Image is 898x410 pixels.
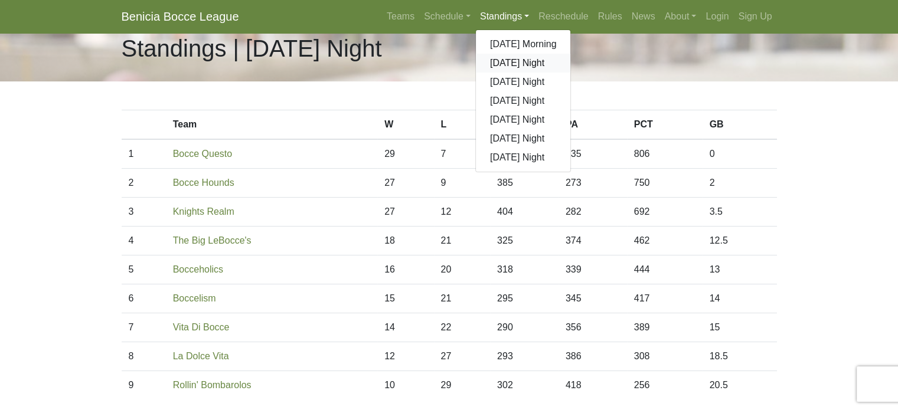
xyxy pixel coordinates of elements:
td: 290 [490,313,559,342]
td: 27 [434,342,490,371]
a: [DATE] Night [476,91,571,110]
td: 21 [434,284,490,313]
td: 10 [377,371,433,400]
td: 29 [434,371,490,400]
td: 2 [703,169,777,198]
a: [DATE] Night [476,148,571,167]
td: 417 [627,284,703,313]
a: Rollin' Bombarolos [173,380,252,390]
td: 22 [434,313,490,342]
td: 4 [122,227,166,255]
td: 27 [377,198,433,227]
td: 345 [559,284,627,313]
td: 7 [122,313,166,342]
td: 14 [377,313,433,342]
a: The Big LeBocce's [173,235,252,245]
th: Team [166,110,377,140]
a: Bocce Questo [173,149,233,159]
a: Knights Realm [173,206,234,217]
a: Vita Di Bocce [173,322,230,332]
td: 295 [490,284,559,313]
td: 0 [703,139,777,169]
a: [DATE] Night [476,73,571,91]
td: 9 [122,371,166,400]
a: Sign Up [734,5,777,28]
td: 404 [490,198,559,227]
td: 356 [559,313,627,342]
td: 20 [434,255,490,284]
a: Bocceholics [173,264,223,274]
td: 9 [434,169,490,198]
td: 235 [559,139,627,169]
td: 12.5 [703,227,777,255]
td: 256 [627,371,703,400]
td: 750 [627,169,703,198]
th: PA [559,110,627,140]
td: 16 [377,255,433,284]
a: Boccelism [173,293,216,303]
a: [DATE] Night [476,129,571,148]
a: [DATE] Night [476,110,571,129]
td: 12 [434,198,490,227]
td: 13 [703,255,777,284]
td: 27 [377,169,433,198]
a: Bocce Hounds [173,178,234,188]
a: Benicia Bocce League [122,5,239,28]
td: 374 [559,227,627,255]
th: PCT [627,110,703,140]
a: Standings [475,5,534,28]
td: 2 [122,169,166,198]
td: 20.5 [703,371,777,400]
td: 7 [434,139,490,169]
th: GB [703,110,777,140]
td: 5 [122,255,166,284]
a: [DATE] Night [476,54,571,73]
td: 293 [490,342,559,371]
td: 15 [377,284,433,313]
td: 302 [490,371,559,400]
td: 273 [559,169,627,198]
a: About [660,5,701,28]
td: 325 [490,227,559,255]
td: 18 [377,227,433,255]
td: 8 [122,342,166,371]
td: 21 [434,227,490,255]
th: L [434,110,490,140]
td: 3.5 [703,198,777,227]
th: W [377,110,433,140]
td: 386 [559,342,627,371]
td: 389 [627,313,703,342]
a: La Dolce Vita [173,351,229,361]
td: 318 [490,255,559,284]
td: 444 [627,255,703,284]
div: Standings [475,29,572,172]
td: 308 [627,342,703,371]
td: 1 [122,139,166,169]
td: 29 [377,139,433,169]
a: Rules [593,5,627,28]
td: 339 [559,255,627,284]
h1: Standings | [DATE] Night [122,34,382,63]
td: 12 [377,342,433,371]
a: [DATE] Morning [476,35,571,54]
td: 15 [703,313,777,342]
a: Schedule [419,5,475,28]
td: 14 [703,284,777,313]
td: 3 [122,198,166,227]
td: 692 [627,198,703,227]
a: Teams [382,5,419,28]
td: 18.5 [703,342,777,371]
a: Login [701,5,733,28]
a: Reschedule [534,5,593,28]
td: 806 [627,139,703,169]
td: 418 [559,371,627,400]
td: 462 [627,227,703,255]
td: 385 [490,169,559,198]
td: 6 [122,284,166,313]
td: 282 [559,198,627,227]
a: News [627,5,660,28]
